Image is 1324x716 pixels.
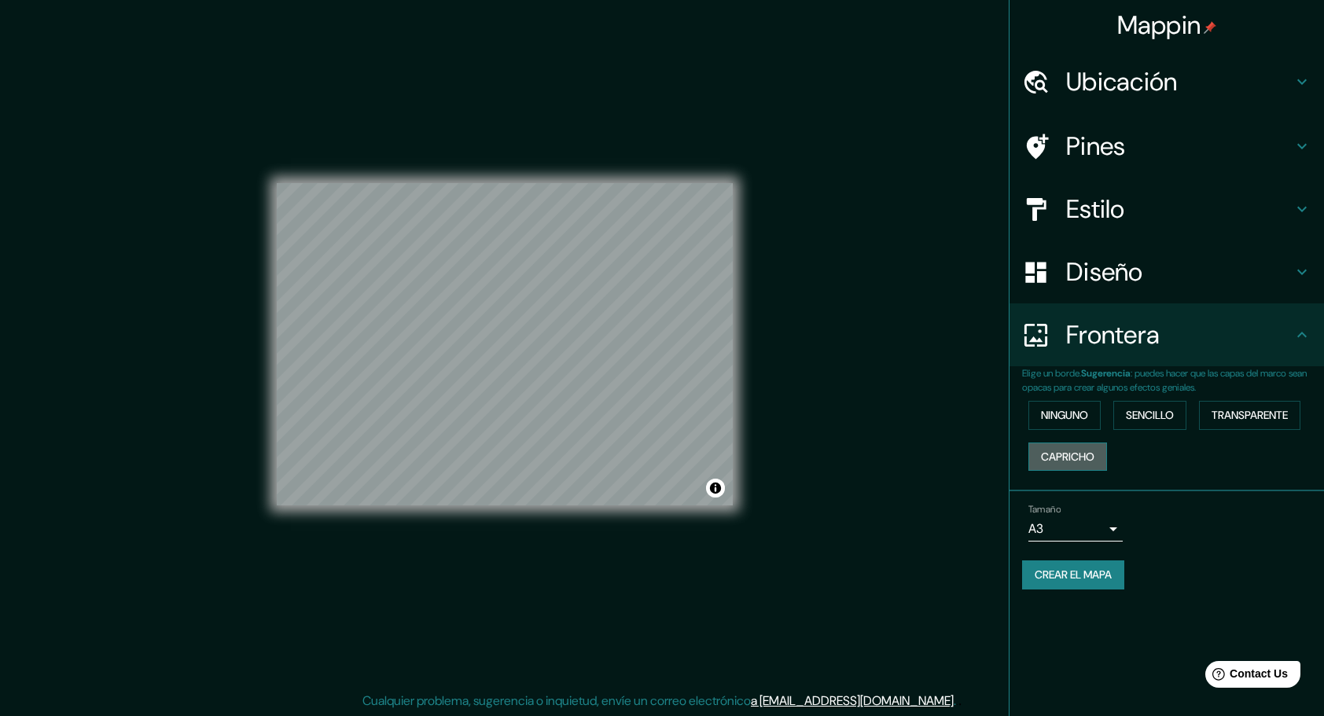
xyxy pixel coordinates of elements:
[1028,516,1123,542] div: A3
[1066,66,1293,97] h4: Ubicación
[1035,565,1112,585] font: Crear el mapa
[1041,447,1094,467] font: Capricho
[1199,401,1300,430] button: Transparente
[1028,503,1061,516] label: Tamaño
[1028,401,1101,430] button: Ninguno
[1010,50,1324,113] div: Ubicación
[1184,655,1307,699] iframe: Help widget launcher
[1066,130,1293,162] h4: Pines
[362,692,956,710] p: Cualquier problema, sugerencia o inquietud, envíe un correo electrónico .
[1010,178,1324,241] div: Estilo
[1204,21,1216,34] img: pin-icon.png
[1022,366,1324,395] p: Elige un borde. : puedes hacer que las capas del marco sean opacas para crear algunos efectos gen...
[277,183,733,505] canvas: Mapa
[1126,406,1174,425] font: Sencillo
[1010,303,1324,366] div: Frontera
[1066,256,1293,288] h4: Diseño
[706,479,725,498] button: Alternar atribución
[1117,9,1201,42] font: Mappin
[1041,406,1088,425] font: Ninguno
[1212,406,1288,425] font: Transparente
[956,692,958,710] div: .
[1010,115,1324,178] div: Pines
[1028,442,1107,472] button: Capricho
[751,692,954,709] a: a [EMAIL_ADDRESS][DOMAIN_NAME]
[1010,241,1324,303] div: Diseño
[1066,319,1293,351] h4: Frontera
[1081,367,1131,380] b: Sugerencia
[958,692,962,710] div: .
[1022,560,1124,589] button: Crear el mapa
[1066,193,1293,225] h4: Estilo
[1113,401,1186,430] button: Sencillo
